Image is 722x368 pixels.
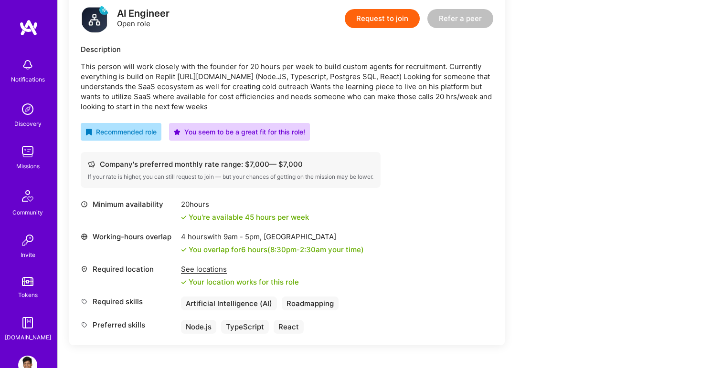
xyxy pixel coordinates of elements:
div: [DOMAIN_NAME] [5,332,51,342]
i: icon Location [81,266,88,273]
img: bell [18,55,37,74]
i: icon Check [181,279,187,285]
span: 8:30pm - 2:30am [270,245,326,254]
div: Your location works for this role [181,277,299,287]
img: teamwork [18,142,37,161]
div: Open role [117,9,170,29]
div: You're available 45 hours per week [181,212,309,222]
img: tokens [22,277,33,286]
span: 9am - 5pm , [222,232,264,241]
button: Refer a peer [427,9,493,28]
div: Invite [21,250,35,260]
div: Preferred skills [81,320,176,330]
img: logo [81,4,109,33]
i: icon RecommendedBadge [85,129,92,135]
i: icon Tag [81,298,88,305]
div: Notifications [11,74,45,84]
div: Required location [81,264,176,274]
i: icon Tag [81,321,88,328]
div: See locations [181,264,299,274]
div: Working-hours overlap [81,232,176,242]
i: icon Clock [81,201,88,208]
div: Company's preferred monthly rate range: $ 7,000 — $ 7,000 [88,159,373,169]
div: React [274,320,304,334]
div: Recommended role [85,127,157,137]
div: Description [81,44,493,54]
img: Community [16,184,39,207]
img: logo [19,19,38,36]
div: TypeScript [221,320,269,334]
div: You overlap for 6 hours ( your time) [189,245,364,255]
div: If your rate is higher, you can still request to join — but your chances of getting on the missio... [88,173,373,181]
div: Roadmapping [282,296,339,310]
div: Community [12,207,43,217]
button: Request to join [345,9,420,28]
p: This person will work closely with the founder for 20 hours per week to build custom agents for r... [81,61,493,112]
i: icon PurpleStar [174,129,180,135]
div: AI Engineer [117,9,170,19]
i: icon Cash [88,161,95,168]
div: Required skills [81,296,176,307]
i: icon Check [181,247,187,253]
div: Minimum availability [81,199,176,209]
div: 20 hours [181,199,309,209]
i: icon World [81,233,88,240]
div: Artificial Intelligence (AI) [181,296,277,310]
i: icon Check [181,215,187,220]
div: Tokens [18,290,38,300]
div: Discovery [14,119,42,129]
div: 4 hours with [GEOGRAPHIC_DATA] [181,232,364,242]
img: Invite [18,231,37,250]
div: You seem to be a great fit for this role! [174,127,305,137]
img: guide book [18,313,37,332]
div: Node.js [181,320,216,334]
img: discovery [18,100,37,119]
div: Missions [16,161,40,171]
